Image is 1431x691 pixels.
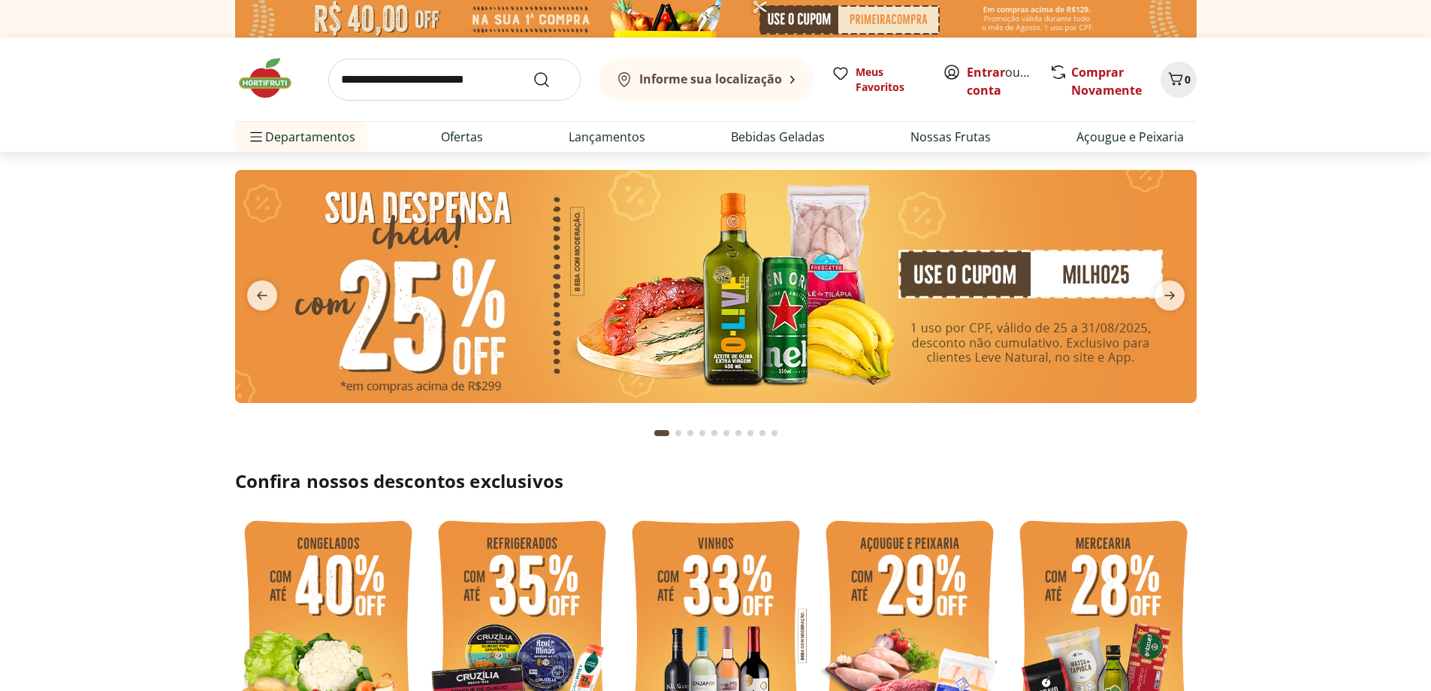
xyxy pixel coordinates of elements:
button: Menu [247,119,265,155]
button: Current page from fs-carousel [651,415,672,451]
a: Entrar [967,64,1005,80]
span: 0 [1185,72,1191,86]
span: ou [967,63,1034,99]
button: Go to page 5 from fs-carousel [708,415,720,451]
button: Submit Search [533,71,569,89]
input: search [328,59,581,101]
button: Go to page 2 from fs-carousel [672,415,684,451]
a: Açougue e Peixaria [1076,128,1184,146]
button: Informe sua localização [599,59,814,101]
button: Go to page 9 from fs-carousel [756,415,768,451]
button: Carrinho [1161,62,1197,98]
span: Departamentos [247,119,355,155]
button: Go to page 8 from fs-carousel [744,415,756,451]
img: cupom [235,170,1197,403]
button: Go to page 10 from fs-carousel [768,415,780,451]
button: Go to page 4 from fs-carousel [696,415,708,451]
a: Bebidas Geladas [731,128,825,146]
a: Comprar Novamente [1071,64,1142,98]
b: Informe sua localização [639,71,782,87]
a: Nossas Frutas [910,128,991,146]
h2: Confira nossos descontos exclusivos [235,469,1197,493]
button: Go to page 6 from fs-carousel [720,415,732,451]
a: Meus Favoritos [832,65,925,95]
span: Meus Favoritos [856,65,925,95]
a: Criar conta [967,64,1049,98]
button: previous [235,280,289,311]
button: Go to page 3 from fs-carousel [684,415,696,451]
a: Lançamentos [569,128,645,146]
img: Hortifruti [235,56,310,101]
button: next [1143,280,1197,311]
a: Ofertas [441,128,483,146]
button: Go to page 7 from fs-carousel [732,415,744,451]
